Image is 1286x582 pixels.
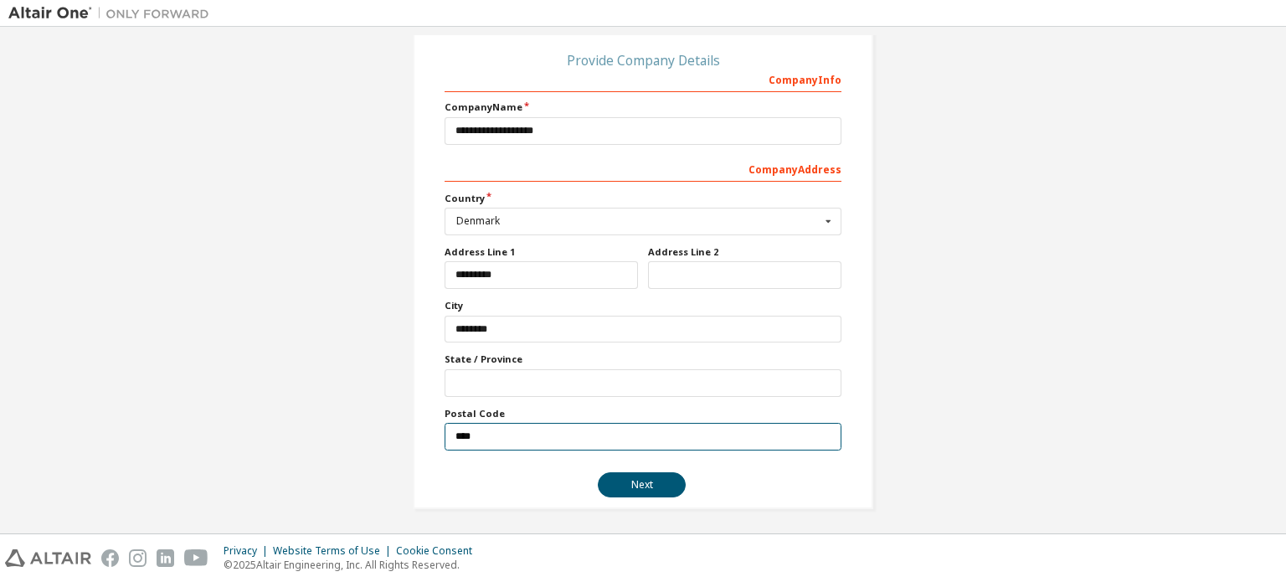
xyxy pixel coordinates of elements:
label: State / Province [445,353,841,366]
div: Privacy [224,544,273,558]
label: Address Line 2 [648,245,841,259]
img: instagram.svg [129,549,147,567]
label: Address Line 1 [445,245,638,259]
img: Altair One [8,5,218,22]
div: Company Address [445,155,841,182]
label: Country [445,192,841,205]
img: youtube.svg [184,549,208,567]
img: linkedin.svg [157,549,174,567]
img: altair_logo.svg [5,549,91,567]
div: Company Info [445,65,841,92]
div: Cookie Consent [396,544,482,558]
button: Next [598,472,686,497]
label: City [445,299,841,312]
img: facebook.svg [101,549,119,567]
p: © 2025 Altair Engineering, Inc. All Rights Reserved. [224,558,482,572]
div: Denmark [456,216,820,226]
label: Postal Code [445,407,841,420]
label: Company Name [445,100,841,114]
div: Website Terms of Use [273,544,396,558]
div: Provide Company Details [445,55,841,65]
